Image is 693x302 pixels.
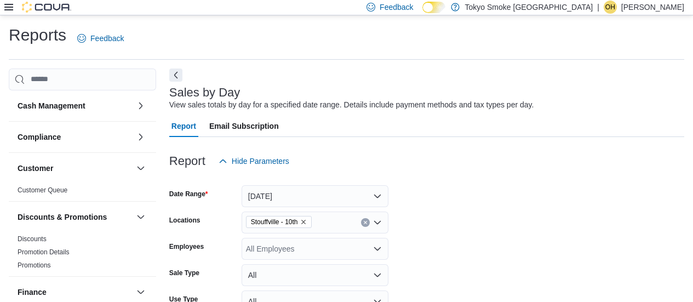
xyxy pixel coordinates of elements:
button: Hide Parameters [214,150,294,172]
span: Hide Parameters [232,156,289,167]
h3: Finance [18,287,47,298]
span: Report [171,115,196,137]
button: Next [169,69,182,82]
p: [PERSON_NAME] [621,1,684,14]
span: Feedback [380,2,413,13]
button: Compliance [18,132,132,143]
button: [DATE] [242,185,388,207]
h1: Reports [9,24,66,46]
a: Customer Queue [18,186,67,194]
div: Customer [9,184,156,201]
button: Clear input [361,218,370,227]
label: Locations [169,216,201,225]
span: Promotions [18,261,51,270]
button: Cash Management [134,99,147,112]
span: Feedback [90,33,124,44]
span: Stouffville - 10th [246,216,312,228]
h3: Compliance [18,132,61,143]
button: Open list of options [373,218,382,227]
h3: Sales by Day [169,86,240,99]
p: Tokyo Smoke [GEOGRAPHIC_DATA] [465,1,593,14]
input: Dark Mode [422,2,445,13]
span: Customer Queue [18,186,67,195]
button: All [242,264,388,286]
label: Employees [169,242,204,251]
p: | [597,1,599,14]
label: Date Range [169,190,208,198]
button: Remove Stouffville - 10th from selection in this group [300,219,307,225]
a: Feedback [73,27,128,49]
a: Promotion Details [18,248,70,256]
button: Discounts & Promotions [134,210,147,224]
span: OH [605,1,615,14]
button: Finance [134,286,147,299]
button: Finance [18,287,132,298]
a: Discounts [18,235,47,243]
button: Customer [134,162,147,175]
button: Discounts & Promotions [18,212,132,223]
span: Stouffville - 10th [251,216,298,227]
button: Cash Management [18,100,132,111]
h3: Report [169,155,205,168]
a: Promotions [18,261,51,269]
h3: Discounts & Promotions [18,212,107,223]
div: Discounts & Promotions [9,232,156,276]
button: Customer [18,163,132,174]
label: Sale Type [169,269,199,277]
button: Compliance [134,130,147,144]
img: Cova [22,2,71,13]
h3: Customer [18,163,53,174]
div: View sales totals by day for a specified date range. Details include payment methods and tax type... [169,99,534,111]
button: Open list of options [373,244,382,253]
span: Email Subscription [209,115,279,137]
h3: Cash Management [18,100,85,111]
div: Olivia Hagiwara [604,1,617,14]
